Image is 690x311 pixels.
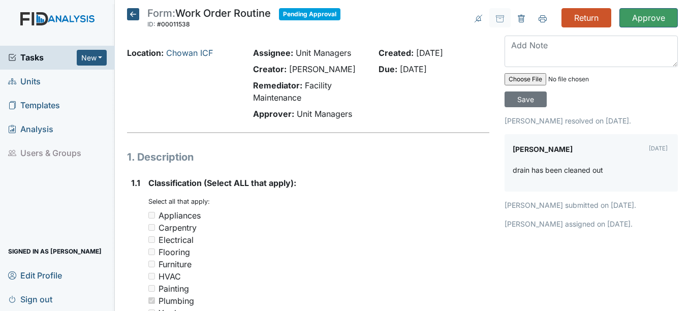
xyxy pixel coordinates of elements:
[296,48,351,58] span: Unit Managers
[253,48,293,58] strong: Assignee:
[505,91,547,107] input: Save
[416,48,443,58] span: [DATE]
[8,267,62,283] span: Edit Profile
[159,234,194,246] div: Electrical
[279,8,340,20] span: Pending Approval
[8,51,77,64] a: Tasks
[8,121,53,137] span: Analysis
[561,8,611,27] input: Return
[649,145,668,152] small: [DATE]
[127,48,164,58] strong: Location:
[505,200,678,210] p: [PERSON_NAME] submitted on [DATE].
[147,20,155,28] span: ID:
[379,48,414,58] strong: Created:
[253,80,302,90] strong: Remediator:
[148,297,155,304] input: Plumbing
[619,8,678,27] input: Approve
[513,142,573,157] label: [PERSON_NAME]
[289,64,356,74] span: [PERSON_NAME]
[148,248,155,255] input: Flooring
[148,261,155,267] input: Furniture
[77,50,107,66] button: New
[400,64,427,74] span: [DATE]
[147,7,175,19] span: Form:
[157,20,190,28] span: #00011538
[8,243,102,259] span: Signed in as [PERSON_NAME]
[148,224,155,231] input: Carpentry
[513,165,603,175] p: drain has been cleaned out
[253,109,294,119] strong: Approver:
[148,273,155,279] input: HVAC
[159,246,190,258] div: Flooring
[505,219,678,229] p: [PERSON_NAME] assigned on [DATE].
[148,236,155,243] input: Electrical
[159,270,181,283] div: HVAC
[147,8,271,30] div: Work Order Routine
[127,149,489,165] h1: 1. Description
[159,222,197,234] div: Carpentry
[8,74,41,89] span: Units
[131,177,140,189] label: 1.1
[159,209,201,222] div: Appliances
[8,98,60,113] span: Templates
[148,212,155,219] input: Appliances
[253,64,287,74] strong: Creator:
[148,285,155,292] input: Painting
[166,48,213,58] a: Chowan ICF
[159,258,192,270] div: Furniture
[148,198,210,205] small: Select all that apply:
[297,109,352,119] span: Unit Managers
[159,283,189,295] div: Painting
[505,115,678,126] p: [PERSON_NAME] resolved on [DATE].
[148,178,296,188] span: Classification (Select ALL that apply):
[8,291,52,307] span: Sign out
[379,64,397,74] strong: Due:
[159,295,194,307] div: Plumbing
